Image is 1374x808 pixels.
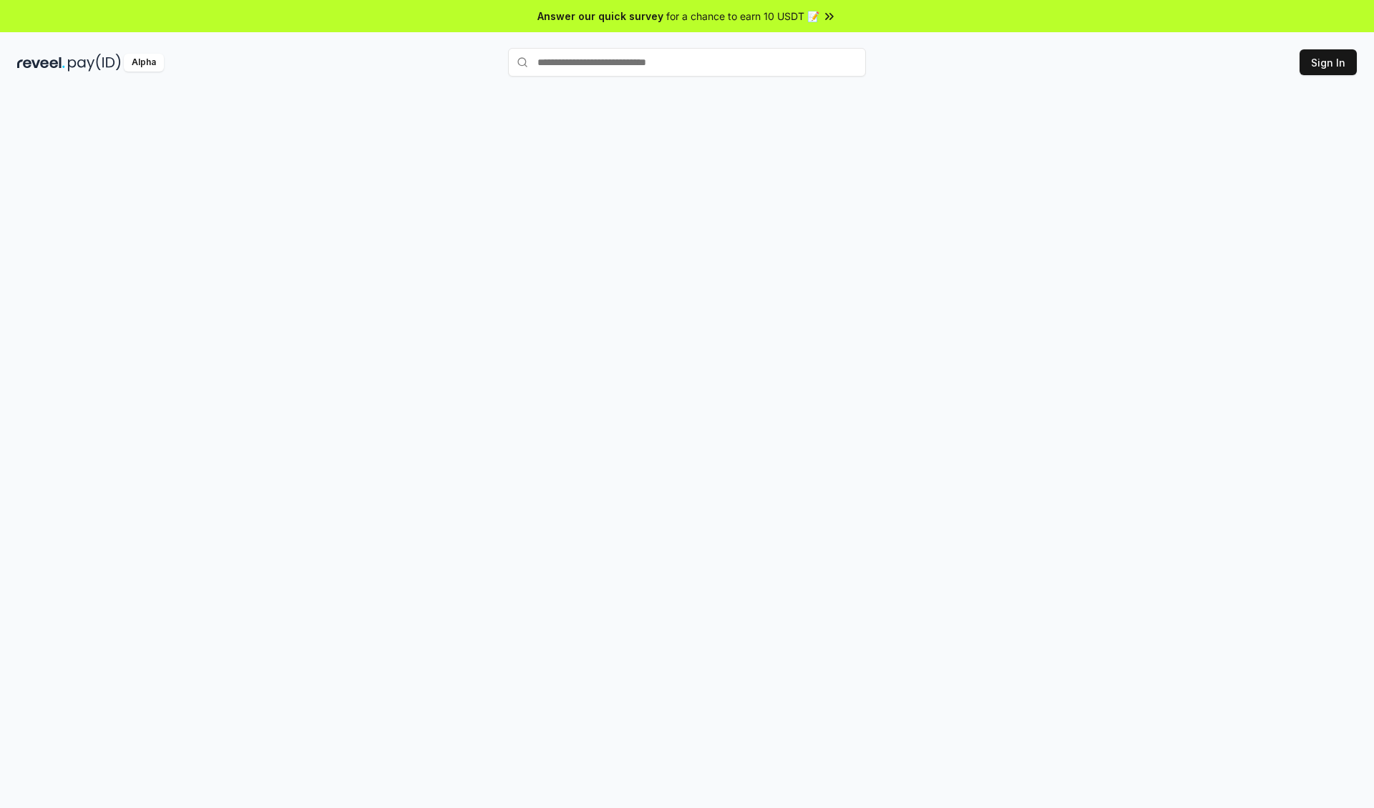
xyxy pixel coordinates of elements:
button: Sign In [1300,49,1357,75]
span: Answer our quick survey [537,9,663,24]
img: pay_id [68,54,121,72]
div: Alpha [124,54,164,72]
img: reveel_dark [17,54,65,72]
span: for a chance to earn 10 USDT 📝 [666,9,819,24]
